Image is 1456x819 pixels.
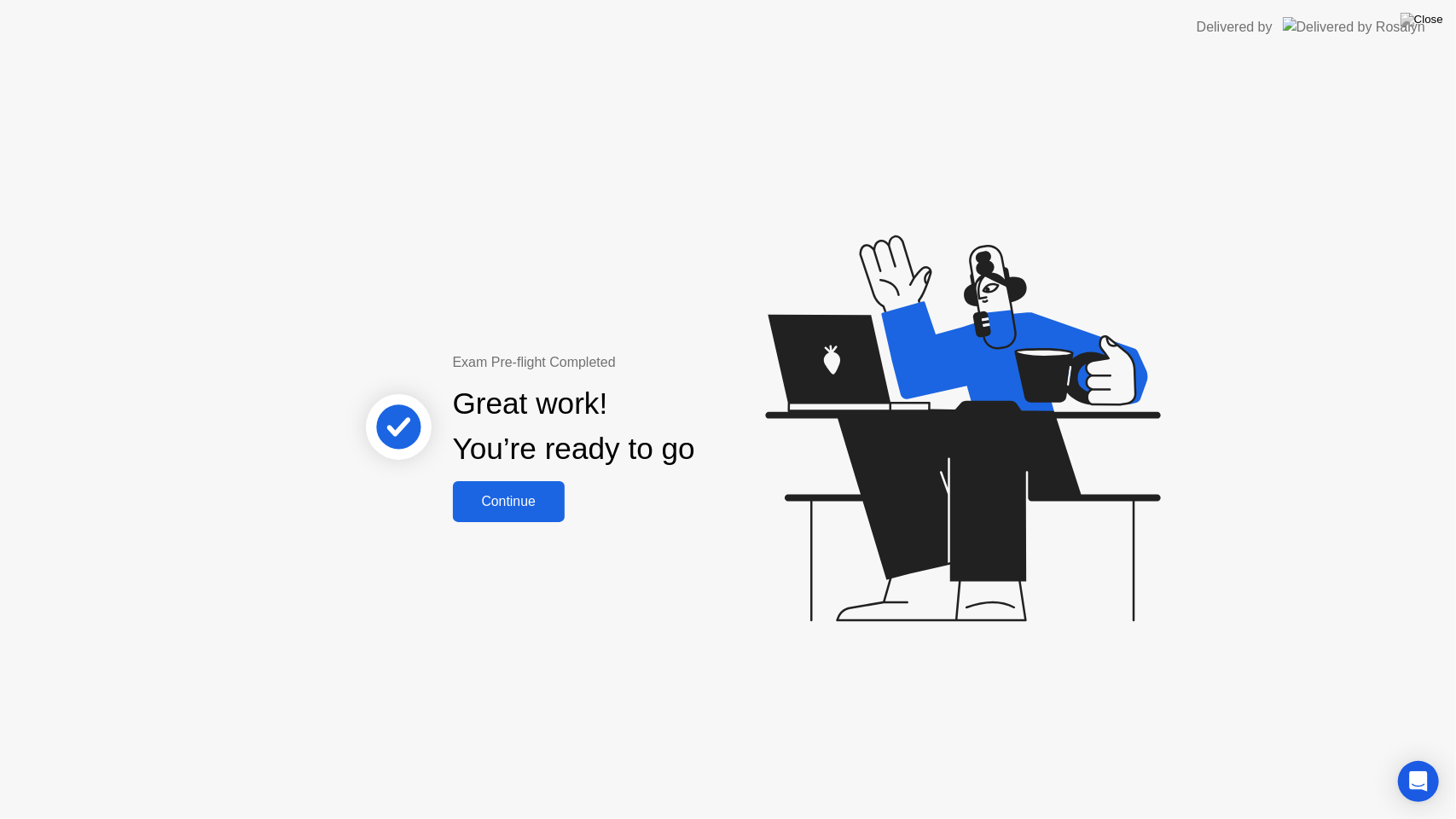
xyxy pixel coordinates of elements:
div: Delivered by [1197,17,1273,38]
img: Delivered by Rosalyn [1283,17,1425,37]
img: Close [1401,13,1443,26]
div: Exam Pre-flight Completed [453,352,805,373]
div: Open Intercom Messenger [1398,761,1439,802]
div: Great work! You’re ready to go [453,381,695,472]
button: Continue [453,481,565,522]
div: Continue [458,494,560,509]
